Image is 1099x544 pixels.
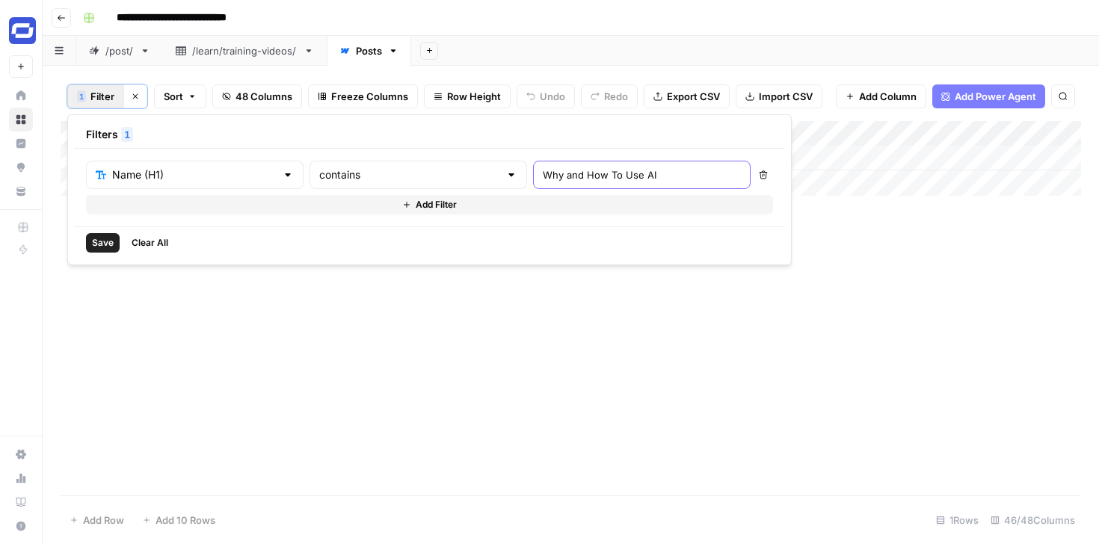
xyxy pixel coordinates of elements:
[67,84,123,108] button: 1Filter
[581,84,638,108] button: Redo
[132,236,168,250] span: Clear All
[930,508,985,532] div: 1 Rows
[156,513,215,528] span: Add 10 Rows
[9,490,33,514] a: Learning Hub
[9,442,33,466] a: Settings
[112,167,276,182] input: Name (H1)
[76,36,163,66] a: /post/
[9,132,33,155] a: Insights
[192,43,298,58] div: /learn/training-videos/
[447,89,501,104] span: Row Height
[126,233,174,253] button: Clear All
[9,12,33,49] button: Workspace: Synthesia
[92,236,114,250] span: Save
[86,195,773,214] button: Add Filter
[327,36,411,66] a: Posts
[61,508,133,532] button: Add Row
[836,84,926,108] button: Add Column
[604,89,628,104] span: Redo
[517,84,575,108] button: Undo
[83,513,124,528] span: Add Row
[121,127,133,142] div: 1
[133,508,224,532] button: Add 10 Rows
[932,84,1045,108] button: Add Power Agent
[105,43,134,58] div: /post/
[77,90,86,102] div: 1
[667,89,720,104] span: Export CSV
[985,508,1081,532] div: 46/48 Columns
[67,114,792,265] div: 1Filter
[9,108,33,132] a: Browse
[164,89,183,104] span: Sort
[124,127,130,142] span: 1
[9,466,33,490] a: Usage
[424,84,511,108] button: Row Height
[90,89,114,104] span: Filter
[9,84,33,108] a: Home
[9,514,33,538] button: Help + Support
[163,36,327,66] a: /learn/training-videos/
[9,155,33,179] a: Opportunities
[759,89,813,104] span: Import CSV
[859,89,917,104] span: Add Column
[319,167,499,182] input: contains
[74,121,785,149] div: Filters
[955,89,1036,104] span: Add Power Agent
[79,90,84,102] span: 1
[212,84,302,108] button: 48 Columns
[235,89,292,104] span: 48 Columns
[416,198,457,211] span: Add Filter
[540,89,565,104] span: Undo
[9,17,36,44] img: Synthesia Logo
[644,84,730,108] button: Export CSV
[9,179,33,203] a: Your Data
[356,43,382,58] div: Posts
[86,233,120,253] button: Save
[154,84,206,108] button: Sort
[736,84,822,108] button: Import CSV
[331,89,408,104] span: Freeze Columns
[308,84,418,108] button: Freeze Columns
